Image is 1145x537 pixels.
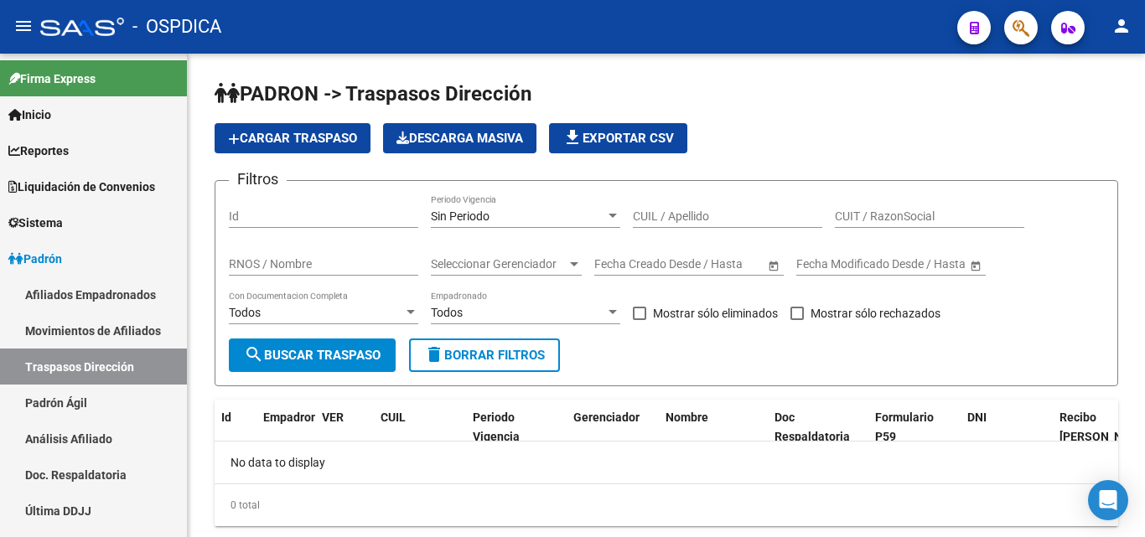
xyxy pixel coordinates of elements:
[229,306,261,319] span: Todos
[431,209,490,223] span: Sin Periodo
[961,400,1053,473] datatable-header-cell: DNI
[567,400,659,473] datatable-header-cell: Gerenciador
[215,400,256,473] datatable-header-cell: Id
[768,400,868,473] datatable-header-cell: Doc Respaldatoria
[466,400,567,473] datatable-header-cell: Periodo Vigencia
[8,214,63,232] span: Sistema
[1111,16,1132,36] mat-icon: person
[322,410,344,424] span: VER
[431,306,463,319] span: Todos
[215,82,531,106] span: PADRON -> Traspasos Dirección
[8,142,69,160] span: Reportes
[573,410,640,424] span: Gerenciador
[8,70,96,88] span: Firma Express
[244,344,264,364] mat-icon: search
[374,400,466,473] datatable-header-cell: CUIL
[549,123,687,153] button: Exportar CSV
[967,410,987,424] span: DNI
[1053,400,1145,473] datatable-header-cell: Recibo de Sueldo
[8,178,155,196] span: Liquidación de Convenios
[764,256,782,274] button: Open calendar
[562,127,583,147] mat-icon: file_download
[244,348,381,363] span: Buscar Traspaso
[431,257,567,271] span: Seleccionar Gerenciador
[396,131,523,146] span: Descarga Masiva
[383,123,536,153] button: Descarga Masiva
[8,106,51,124] span: Inicio
[383,123,536,153] app-download-masive: Descarga masiva de comprobantes (adjuntos)
[8,250,62,268] span: Padrón
[653,303,778,323] span: Mostrar sólo eliminados
[594,257,655,271] input: Fecha inicio
[473,410,520,443] span: Periodo Vigencia
[670,257,752,271] input: Fecha fin
[215,484,1118,526] div: 0 total
[424,344,444,364] mat-icon: delete
[796,257,857,271] input: Fecha inicio
[659,400,768,473] datatable-header-cell: Nombre
[562,131,674,146] span: Exportar CSV
[315,400,374,473] datatable-header-cell: VER
[1088,480,1128,520] div: Open Intercom Messenger
[228,131,357,146] span: Cargar Traspaso
[215,123,370,153] button: Cargar Traspaso
[256,400,315,473] datatable-header-cell: Empadronado
[221,410,231,424] span: Id
[666,410,708,424] span: Nombre
[13,16,34,36] mat-icon: menu
[263,410,338,424] span: Empadronado
[229,168,287,191] h3: Filtros
[811,303,940,323] span: Mostrar sólo rechazados
[875,410,934,443] span: Formulario P59
[409,338,560,372] button: Borrar Filtros
[215,441,1118,483] div: No data to display
[381,410,406,424] span: CUIL
[868,400,961,473] datatable-header-cell: Formulario P59
[775,410,850,443] span: Doc Respaldatoria
[229,338,396,372] button: Buscar Traspaso
[132,8,221,45] span: - OSPDICA
[966,256,984,274] button: Open calendar
[872,257,954,271] input: Fecha fin
[424,348,545,363] span: Borrar Filtros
